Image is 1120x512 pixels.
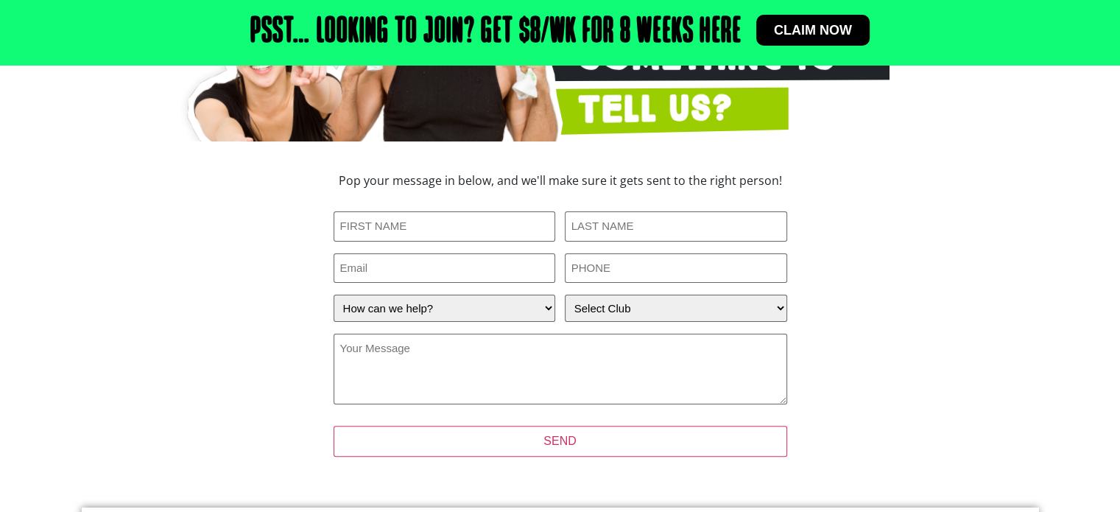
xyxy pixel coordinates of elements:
input: PHONE [565,253,787,284]
input: SEND [334,426,787,457]
input: LAST NAME [565,211,787,242]
input: Email [334,253,556,284]
input: FIRST NAME [334,211,556,242]
h3: Pop your message in below, and we'll make sure it gets sent to the right person! [236,175,884,186]
h2: Psst… Looking to join? Get $8/wk for 8 weeks here [250,15,742,50]
a: Claim now [756,15,870,46]
span: Claim now [774,24,852,37]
